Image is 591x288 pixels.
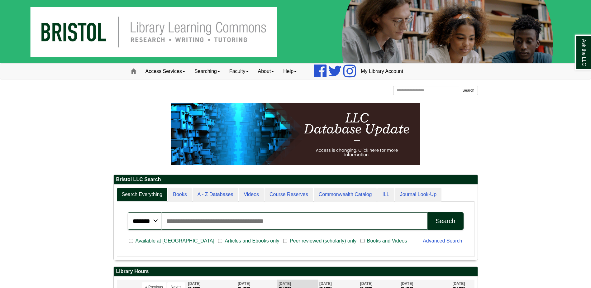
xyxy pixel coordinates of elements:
[253,64,279,79] a: About
[114,267,478,276] h2: Library Hours
[265,188,313,202] a: Course Reserves
[356,64,408,79] a: My Library Account
[171,103,420,165] img: HTML tutorial
[360,281,373,286] span: [DATE]
[436,218,455,225] div: Search
[279,281,291,286] span: [DATE]
[225,64,253,79] a: Faculty
[314,188,377,202] a: Commonwealth Catalog
[239,188,264,202] a: Videos
[193,188,238,202] a: A - Z Databases
[218,238,222,244] input: Articles and Ebooks only
[238,281,250,286] span: [DATE]
[401,281,413,286] span: [DATE]
[377,188,394,202] a: ILL
[117,188,168,202] a: Search Everything
[222,237,282,245] span: Articles and Ebooks only
[395,188,441,202] a: Journal Look-Up
[190,64,225,79] a: Searching
[365,237,410,245] span: Books and Videos
[129,238,133,244] input: Available at [GEOGRAPHIC_DATA]
[114,175,478,185] h2: Bristol LLC Search
[283,238,287,244] input: Peer reviewed (scholarly) only
[427,212,463,230] button: Search
[188,281,201,286] span: [DATE]
[423,238,462,243] a: Advanced Search
[168,188,192,202] a: Books
[360,238,365,244] input: Books and Videos
[452,281,465,286] span: [DATE]
[319,281,332,286] span: [DATE]
[459,86,478,95] button: Search
[133,237,217,245] span: Available at [GEOGRAPHIC_DATA]
[279,64,301,79] a: Help
[141,64,190,79] a: Access Services
[287,237,359,245] span: Peer reviewed (scholarly) only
